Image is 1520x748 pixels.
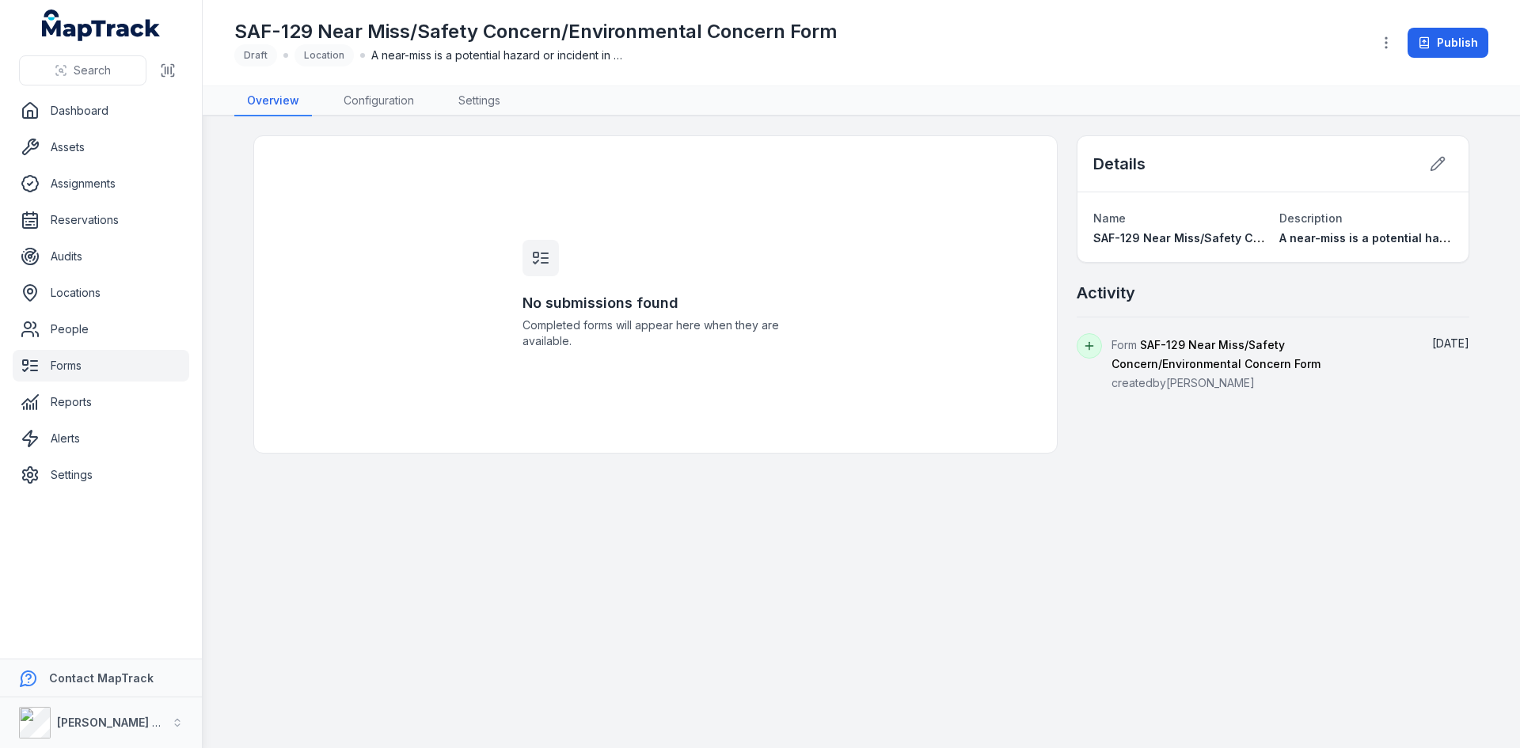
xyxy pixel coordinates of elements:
a: Overview [234,86,312,116]
span: Name [1093,211,1126,225]
button: Publish [1408,28,1488,58]
span: Search [74,63,111,78]
a: Assignments [13,168,189,199]
span: Form created by [PERSON_NAME] [1111,338,1320,389]
a: Settings [446,86,513,116]
a: People [13,313,189,345]
a: Audits [13,241,189,272]
a: Locations [13,277,189,309]
span: Description [1279,211,1343,225]
a: Alerts [13,423,189,454]
a: Reservations [13,204,189,236]
span: A near-miss is a potential hazard or incident in which no property was damaged and no personal in... [371,47,625,63]
span: SAF-129 Near Miss/Safety Concern/Environmental Concern Form [1111,338,1320,370]
h1: SAF-129 Near Miss/Safety Concern/Environmental Concern Form [234,19,838,44]
a: Configuration [331,86,427,116]
div: Location [294,44,354,66]
a: Forms [13,350,189,382]
strong: [PERSON_NAME] Group [57,716,187,729]
span: [DATE] [1432,336,1469,350]
div: Draft [234,44,277,66]
time: 9/10/2025, 12:27:35 PM [1432,336,1469,350]
a: Dashboard [13,95,189,127]
h3: No submissions found [522,292,788,314]
a: Settings [13,459,189,491]
a: MapTrack [42,9,161,41]
a: Assets [13,131,189,163]
span: SAF-129 Near Miss/Safety Concern/Environmental Concern Form [1093,231,1461,245]
h2: Activity [1077,282,1135,304]
a: Reports [13,386,189,418]
span: Completed forms will appear here when they are available. [522,317,788,349]
strong: Contact MapTrack [49,671,154,685]
button: Search [19,55,146,85]
h2: Details [1093,153,1146,175]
